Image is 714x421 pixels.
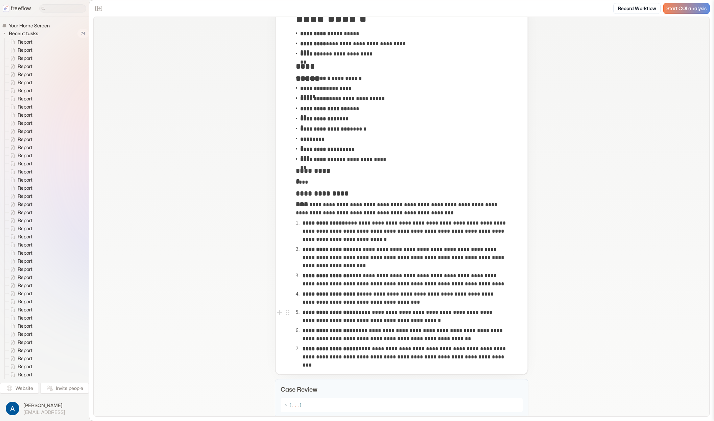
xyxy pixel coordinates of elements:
[16,266,34,273] span: Report
[276,308,284,317] button: Add block
[5,216,35,225] a: Report
[16,339,34,346] span: Report
[16,103,34,110] span: Report
[7,30,40,37] span: Recent tasks
[16,193,34,200] span: Report
[16,298,34,305] span: Report
[5,200,35,208] a: Report
[6,402,19,415] img: profile
[5,371,35,379] a: Report
[16,282,34,289] span: Report
[16,290,34,297] span: Report
[16,233,34,240] span: Report
[5,322,35,330] a: Report
[11,4,31,13] p: freeflow
[23,409,65,415] span: [EMAIL_ADDRESS]
[5,338,35,346] a: Report
[5,208,35,216] a: Report
[16,217,34,224] span: Report
[5,289,35,298] a: Report
[5,184,35,192] a: Report
[289,402,292,408] span: {
[5,119,35,127] a: Report
[16,79,34,86] span: Report
[2,29,41,38] button: Recent tasks
[5,233,35,241] a: Report
[5,314,35,322] a: Report
[5,103,35,111] a: Report
[16,120,34,126] span: Report
[5,176,35,184] a: Report
[613,3,661,14] a: Record Workflow
[5,168,35,176] a: Report
[16,225,34,232] span: Report
[281,385,523,394] p: Case Review
[16,63,34,70] span: Report
[16,323,34,329] span: Report
[16,160,34,167] span: Report
[5,54,35,62] a: Report
[5,298,35,306] a: Report
[5,306,35,314] a: Report
[5,265,35,273] a: Report
[5,95,35,103] a: Report
[16,258,34,264] span: Report
[16,347,34,354] span: Report
[5,346,35,354] a: Report
[16,177,34,183] span: Report
[5,273,35,281] a: Report
[16,314,34,321] span: Report
[16,274,34,281] span: Report
[5,70,35,78] a: Report
[5,281,35,289] a: Report
[5,151,35,160] a: Report
[16,168,34,175] span: Report
[5,135,35,143] a: Report
[5,127,35,135] a: Report
[5,78,35,87] a: Report
[663,3,710,14] a: Start COI analysis
[16,136,34,143] span: Report
[2,22,52,29] a: Your Home Screen
[5,111,35,119] a: Report
[5,225,35,233] a: Report
[5,362,35,371] a: Report
[666,6,707,11] span: Start COI analysis
[5,62,35,70] a: Report
[16,331,34,337] span: Report
[16,144,34,151] span: Report
[5,160,35,168] a: Report
[7,22,52,29] span: Your Home Screen
[5,143,35,151] a: Report
[5,330,35,338] a: Report
[16,250,34,256] span: Report
[5,38,35,46] a: Report
[16,371,34,378] span: Report
[16,128,34,135] span: Report
[291,402,299,408] span: ...
[40,383,89,394] button: Invite people
[5,192,35,200] a: Report
[23,402,65,409] span: [PERSON_NAME]
[16,355,34,362] span: Report
[16,71,34,78] span: Report
[284,308,292,317] button: Open block menu
[3,4,31,13] a: freeflow
[300,402,302,408] span: }
[16,112,34,118] span: Report
[5,241,35,249] a: Report
[16,39,34,45] span: Report
[16,363,34,370] span: Report
[4,400,85,417] button: [PERSON_NAME][EMAIL_ADDRESS]
[5,257,35,265] a: Report
[5,46,35,54] a: Report
[16,209,34,216] span: Report
[5,87,35,95] a: Report
[16,55,34,62] span: Report
[16,95,34,102] span: Report
[16,87,34,94] span: Report
[16,47,34,53] span: Report
[16,306,34,313] span: Report
[77,29,89,38] span: 74
[16,152,34,159] span: Report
